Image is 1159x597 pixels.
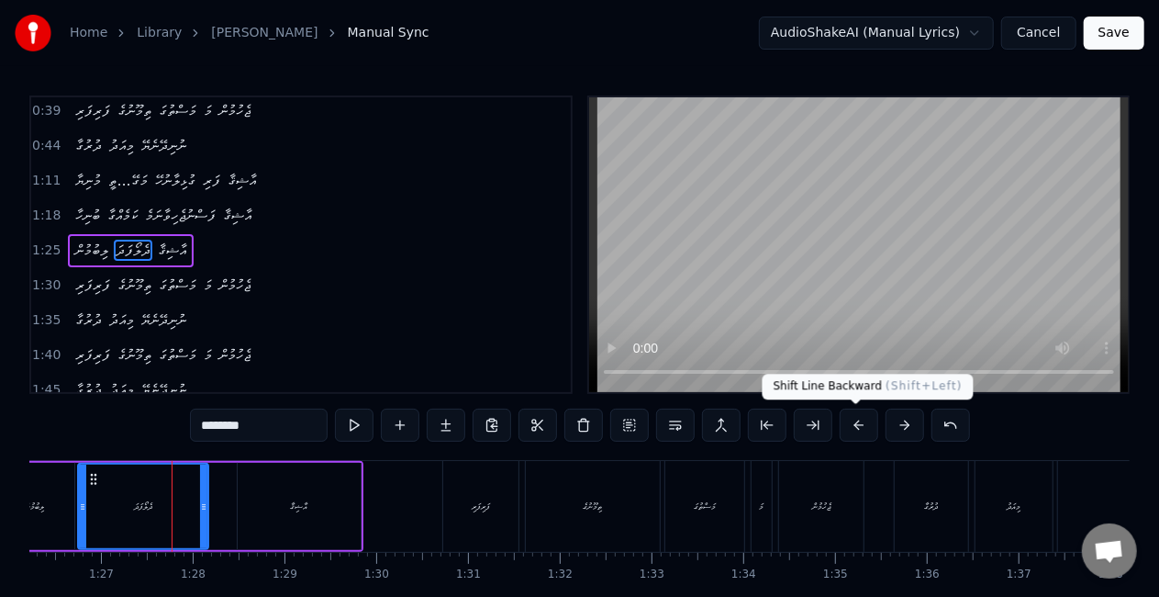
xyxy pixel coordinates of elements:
[472,500,490,513] div: ފަރިފަރި
[32,242,61,260] span: 1:25
[226,170,258,191] span: އާޝިޤާ
[137,24,182,42] a: Library
[15,15,51,51] img: youka
[812,500,830,513] div: ޖެހުމުން
[73,344,112,366] span: ފަރިފަރި
[107,310,136,331] span: މިއަދު
[1001,17,1075,50] button: Cancel
[32,381,61,400] span: 1:45
[143,205,217,226] span: ފަސްނުޖެހިވާނަމެ
[217,100,252,121] span: ޖެހުމުން
[694,500,716,513] div: މަސްތުގަ
[1008,500,1021,513] div: މިއަދު
[73,275,112,296] span: ފަރިފަރި
[157,275,198,296] span: މަސްތުގަ
[1084,17,1144,50] button: Save
[139,379,188,400] span: ނުނިދޭނެޔޭ
[32,346,61,365] span: 1:40
[157,100,198,121] span: މަސްތުގަ
[291,500,308,513] div: އާޝިޤާ
[1082,524,1137,579] div: Open chat
[89,568,114,582] div: 1:27
[32,311,61,330] span: 1:35
[925,500,939,513] div: ދުރުގާ
[134,500,152,513] div: ދެލޯފަދަ
[348,24,429,42] span: Manual Sync
[584,500,603,513] div: ތިމޫނުގެ
[106,170,149,191] span: މަގޭ...ތީ
[73,135,104,156] span: ދުރުގާ
[32,102,61,120] span: 0:39
[32,172,61,190] span: 1:11
[1007,568,1031,582] div: 1:37
[157,344,198,366] span: މަސްތުގަ
[70,24,429,42] nav: breadcrumb
[201,170,222,191] span: ފަރި
[73,170,103,191] span: މުނިޔާ
[116,344,153,366] span: ތިމޫނުގެ
[364,568,389,582] div: 1:30
[73,100,112,121] span: ފަރިފަރި
[221,205,253,226] span: އާޝިޤާ
[156,240,188,261] span: އާޝިޤާ
[211,24,318,42] a: [PERSON_NAME]
[202,344,214,366] span: މަ
[73,240,110,261] span: ލިބުމުން
[823,568,848,582] div: 1:35
[106,205,139,226] span: ކަމެއްގާ
[202,100,214,121] span: މަ
[73,379,104,400] span: ދުރުގާ
[886,379,963,392] span: ( Shift+Left )
[32,207,61,225] span: 1:18
[217,344,252,366] span: ޖެހުމުން
[139,135,188,156] span: ނުނިދޭނެޔޭ
[915,568,940,582] div: 1:36
[116,275,153,296] span: ތިމޫނުގެ
[181,568,206,582] div: 1:28
[73,205,102,226] span: ބުނިހާ
[153,170,197,191] span: ގުޅިލާނުހޭ
[32,276,61,295] span: 1:30
[731,568,756,582] div: 1:34
[73,310,104,331] span: ދުރުގާ
[456,568,481,582] div: 1:31
[548,568,573,582] div: 1:32
[760,500,764,513] div: މަ
[32,137,61,155] span: 0:44
[107,379,136,400] span: މިއަދު
[763,374,974,400] div: Shift Line Backward
[70,24,107,42] a: Home
[640,568,664,582] div: 1:33
[217,275,252,296] span: ޖެހުމުން
[139,310,188,331] span: ނުނިދޭނެޔޭ
[273,568,297,582] div: 1:29
[114,240,152,261] span: ދެލޯފަދަ
[202,275,214,296] span: މަ
[116,100,153,121] span: ތިމޫނުގެ
[107,135,136,156] span: މިއަދު
[26,500,45,513] div: ލިބުމުން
